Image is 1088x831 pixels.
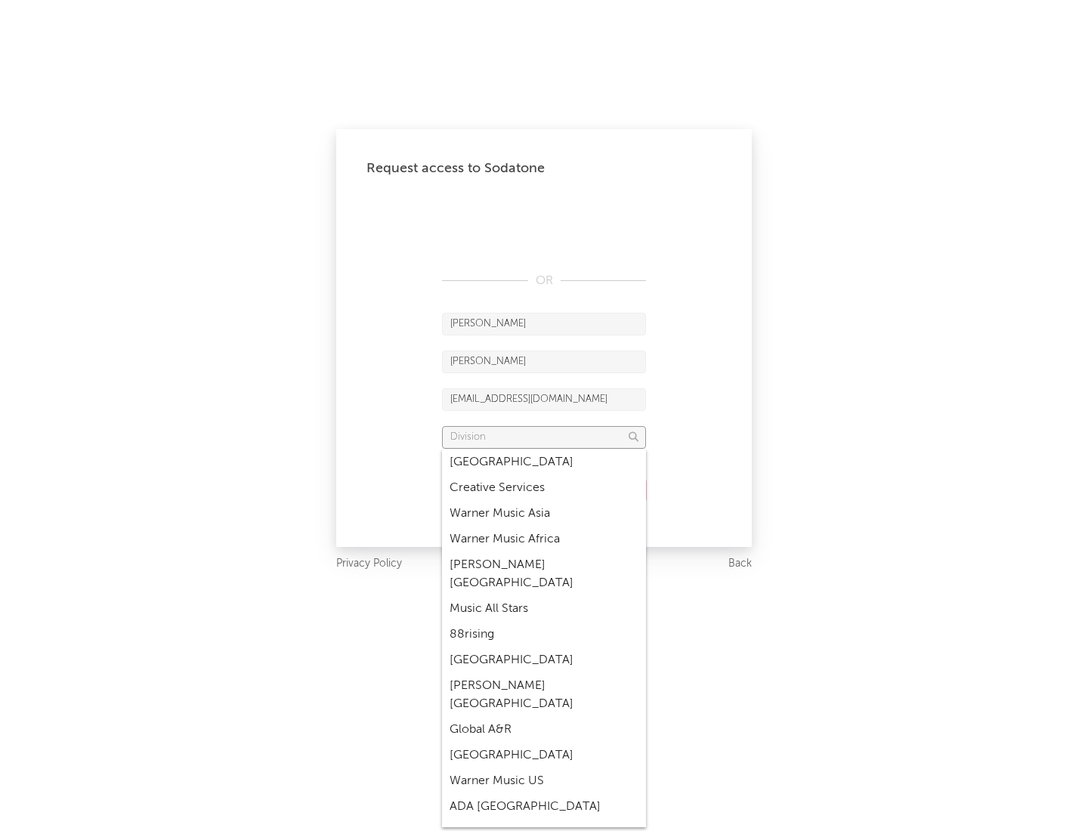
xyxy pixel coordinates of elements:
[728,555,752,573] a: Back
[442,673,646,717] div: [PERSON_NAME] [GEOGRAPHIC_DATA]
[442,388,646,411] input: Email
[442,449,646,475] div: [GEOGRAPHIC_DATA]
[442,768,646,794] div: Warner Music US
[442,647,646,673] div: [GEOGRAPHIC_DATA]
[442,622,646,647] div: 88rising
[442,794,646,820] div: ADA [GEOGRAPHIC_DATA]
[336,555,402,573] a: Privacy Policy
[442,743,646,768] div: [GEOGRAPHIC_DATA]
[442,717,646,743] div: Global A&R
[442,501,646,527] div: Warner Music Asia
[442,272,646,290] div: OR
[442,552,646,596] div: [PERSON_NAME] [GEOGRAPHIC_DATA]
[442,313,646,335] input: First Name
[442,426,646,449] input: Division
[366,159,722,178] div: Request access to Sodatone
[442,351,646,373] input: Last Name
[442,475,646,501] div: Creative Services
[442,527,646,552] div: Warner Music Africa
[442,596,646,622] div: Music All Stars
